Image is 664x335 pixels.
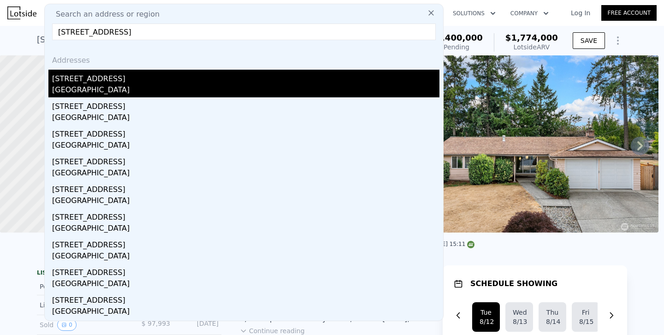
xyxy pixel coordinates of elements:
div: [GEOGRAPHIC_DATA] [52,167,439,180]
button: Tue8/12 [472,302,500,332]
input: Enter an address, city, region, neighborhood or zip code [52,24,436,40]
div: [GEOGRAPHIC_DATA] [52,140,439,153]
h1: SCHEDULE SHOWING [470,278,557,289]
div: [STREET_ADDRESS] [52,125,439,140]
div: Lotside ARV [505,42,558,52]
a: Log In [560,8,601,18]
div: [STREET_ADDRESS] [52,208,439,223]
div: [GEOGRAPHIC_DATA] [52,278,439,291]
a: Free Account [601,5,657,21]
div: Pending [40,282,122,291]
div: Listed [40,299,122,311]
div: [GEOGRAPHIC_DATA] [52,306,439,319]
div: [GEOGRAPHIC_DATA] [52,84,439,97]
button: Fri8/15 [572,302,599,332]
div: [STREET_ADDRESS] [52,180,439,195]
button: Solutions [445,5,503,22]
div: [STREET_ADDRESS] [52,70,439,84]
img: Lotside [7,6,36,19]
button: Wed8/13 [505,302,533,332]
span: Search an address or region [48,9,160,20]
button: Show Options [609,31,627,50]
div: [STREET_ADDRESS] [52,153,439,167]
div: 8/12 [480,317,492,326]
span: $1,774,000 [505,33,558,42]
div: [STREET_ADDRESS] , Bellevue , WA 98008 [37,33,208,46]
div: [DATE] [178,319,219,331]
div: Addresses [48,48,439,70]
div: Tue [480,308,492,317]
div: [STREET_ADDRESS] [52,97,439,112]
div: [STREET_ADDRESS] [52,263,439,278]
div: 8/13 [513,317,526,326]
div: [GEOGRAPHIC_DATA] [52,195,439,208]
div: [GEOGRAPHIC_DATA] [52,112,439,125]
div: [STREET_ADDRESS] [52,236,439,251]
div: Pending [430,42,483,52]
img: NWMLS Logo [467,241,474,248]
div: Sold [40,319,122,331]
img: Sale: 167433125 Parcel: 97983230 [422,55,658,233]
div: [GEOGRAPHIC_DATA] [52,223,439,236]
span: $1,400,000 [430,33,483,42]
button: View historical data [57,319,77,331]
div: [STREET_ADDRESS] [52,319,439,334]
button: SAVE [573,32,605,49]
div: [STREET_ADDRESS] [52,291,439,306]
div: Thu [546,308,559,317]
div: LISTING & SALE HISTORY [37,269,221,278]
button: Thu8/14 [539,302,566,332]
div: 8/14 [546,317,559,326]
div: Wed [513,308,526,317]
div: 8/15 [579,317,592,326]
span: $ 97,993 [142,320,170,327]
div: Fri [579,308,592,317]
div: [GEOGRAPHIC_DATA] [52,251,439,263]
button: Company [503,5,556,22]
